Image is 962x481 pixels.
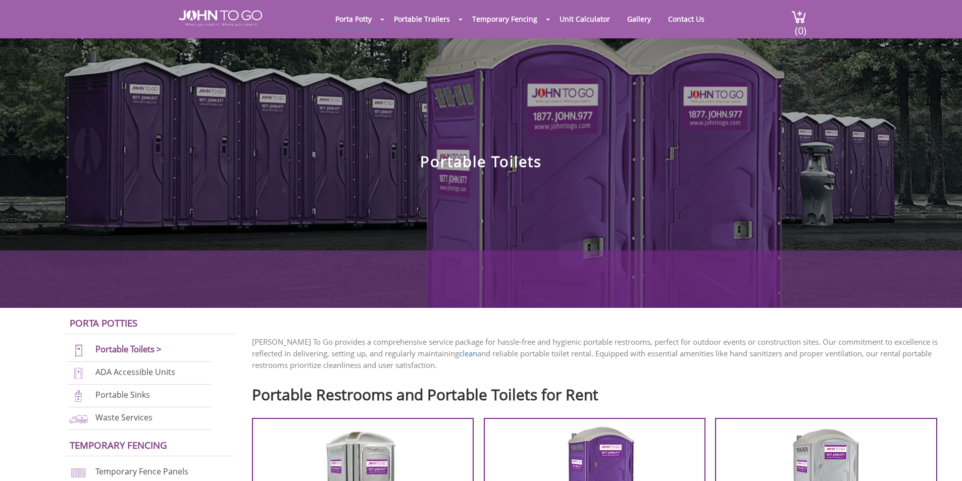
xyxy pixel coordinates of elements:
img: waste-services-new.png [68,412,89,425]
a: Porta Potties [70,316,137,329]
a: Contact Us [661,9,712,29]
p: [PERSON_NAME] To Go provides a comprehensive service package for hassle-free and hygienic portabl... [252,336,947,371]
span: (0) [794,16,806,37]
img: cart a [791,10,806,24]
h2: Portable Restrooms and Portable Toilets for Rent [252,381,947,403]
a: Unit Calculator [552,9,618,29]
a: ADA Accessible Units [95,366,175,378]
img: JOHN to go [179,10,262,26]
a: Temporary Fencing [465,9,545,29]
a: Gallery [620,9,659,29]
a: Temporary Fencing [70,439,167,451]
a: Portable Trailers [386,9,458,29]
img: ADA-units-new.png [68,366,89,380]
img: portable-toilets-new.png [68,344,89,357]
a: Temporary Fence Panels [95,466,188,477]
button: Live Chat [922,441,962,481]
a: clean [459,348,477,358]
img: portable-sinks-new.png [68,389,89,403]
a: Portable Sinks [95,389,150,400]
a: Portable Toilets > [95,343,162,355]
a: Porta Potty [328,9,379,29]
img: chan-link-fencing-new.png [68,466,89,479]
a: Waste Services [95,412,153,423]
